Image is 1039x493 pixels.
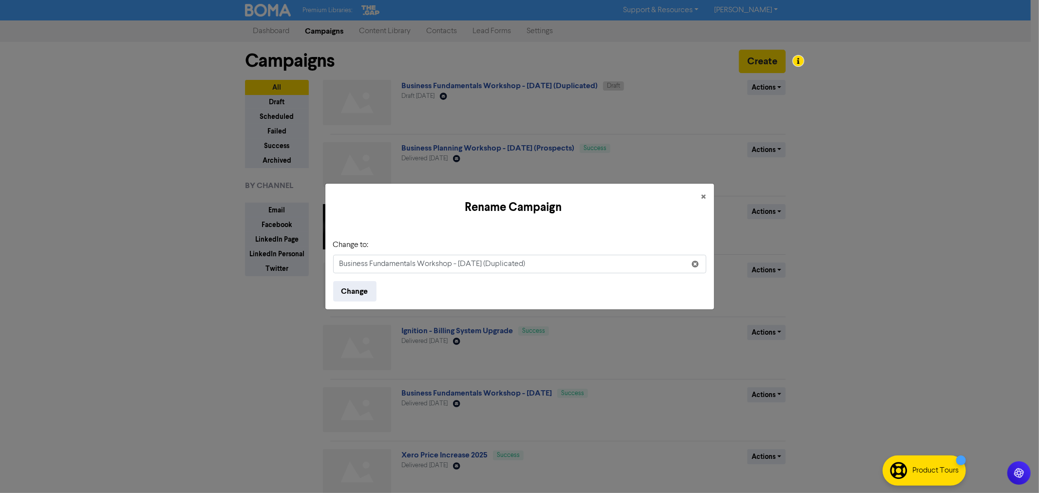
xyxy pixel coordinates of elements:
[333,199,694,216] h5: Rename Campaign
[694,184,714,211] button: Close
[333,239,369,251] label: Change to:
[701,190,706,205] span: ×
[333,281,377,302] button: Change
[990,446,1039,493] iframe: Chat Widget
